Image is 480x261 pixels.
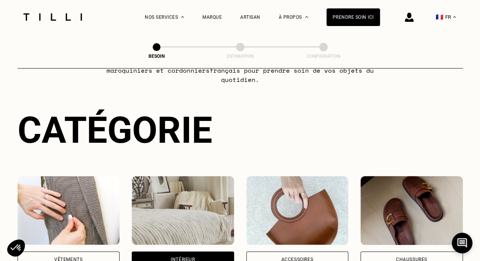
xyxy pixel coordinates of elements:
[132,176,234,245] img: Intérieur
[181,16,184,18] img: Menu déroulant
[405,13,414,22] img: icône connexion
[326,8,380,26] a: Prendre soin ici
[453,16,456,18] img: menu déroulant
[285,54,362,59] div: Confirmation
[202,54,278,59] div: Estimation
[202,15,222,20] a: Marque
[89,57,391,84] p: [PERSON_NAME] nous faisons appel aux meilleurs artisans couturiers , maroquiniers et cordonniers ...
[118,54,195,59] div: Besoin
[246,176,349,245] img: Accessoires
[240,15,260,20] a: Artisan
[436,13,443,21] span: 🇫🇷
[18,109,463,152] div: Catégorie
[18,176,120,245] img: Vêtements
[21,13,85,21] img: Logo du service de couturière Tilli
[360,176,463,245] img: Chaussures
[305,16,308,18] img: Menu déroulant à propos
